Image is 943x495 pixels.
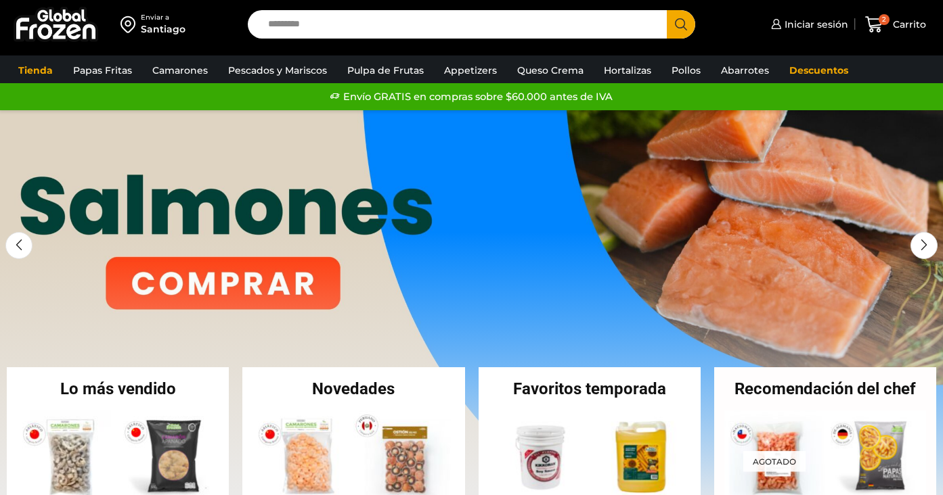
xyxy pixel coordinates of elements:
[341,57,431,83] a: Pulpa de Frutas
[479,381,701,397] h2: Favoritos temporada
[242,381,464,397] h2: Novedades
[781,18,848,31] span: Iniciar sesión
[437,57,504,83] a: Appetizers
[221,57,334,83] a: Pescados y Mariscos
[879,14,890,25] span: 2
[665,57,707,83] a: Pollos
[7,381,229,397] h2: Lo más vendido
[667,10,695,39] button: Search button
[141,13,185,22] div: Enviar a
[714,381,936,397] h2: Recomendación del chef
[12,57,60,83] a: Tienda
[890,18,926,31] span: Carrito
[714,57,776,83] a: Abarrotes
[66,57,139,83] a: Papas Fritas
[768,11,848,38] a: Iniciar sesión
[146,57,215,83] a: Camarones
[510,57,590,83] a: Queso Crema
[597,57,658,83] a: Hortalizas
[120,13,141,36] img: address-field-icon.svg
[5,232,32,259] div: Previous slide
[862,9,929,41] a: 2 Carrito
[783,57,855,83] a: Descuentos
[911,232,938,259] div: Next slide
[743,450,806,471] p: Agotado
[141,22,185,36] div: Santiago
